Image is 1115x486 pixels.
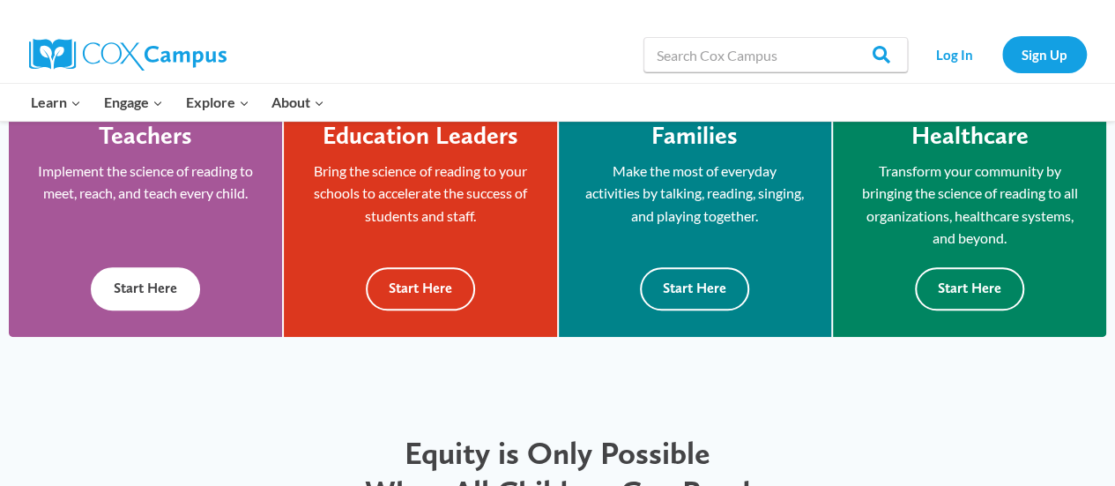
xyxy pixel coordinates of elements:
[91,267,200,310] button: Start Here
[20,84,336,121] nav: Primary Navigation
[29,39,227,71] img: Cox Campus
[585,160,805,228] p: Make the most of everyday activities by talking, reading, singing, and playing together.
[366,267,475,310] button: Start Here
[911,121,1028,151] h4: Healthcare
[643,37,908,72] input: Search Cox Campus
[93,84,175,121] button: Child menu of Engage
[833,94,1106,337] a: Healthcare Transform your community by bringing the science of reading to all organizations, heal...
[1002,36,1087,72] a: Sign Up
[175,84,261,121] button: Child menu of Explore
[917,36,993,72] a: Log In
[284,94,556,337] a: Education Leaders Bring the science of reading to your schools to accelerate the success of stude...
[35,160,256,205] p: Implement the science of reading to meet, reach, and teach every child.
[859,160,1080,250] p: Transform your community by bringing the science of reading to all organizations, healthcare syst...
[20,84,93,121] button: Child menu of Learn
[915,267,1024,310] button: Start Here
[9,94,282,337] a: Teachers Implement the science of reading to meet, reach, and teach every child. Start Here
[260,84,336,121] button: Child menu of About
[310,160,530,228] p: Bring the science of reading to your schools to accelerate the success of students and staff.
[559,94,831,337] a: Families Make the most of everyday activities by talking, reading, singing, and playing together....
[651,121,738,151] h4: Families
[917,36,1087,72] nav: Secondary Navigation
[640,267,749,310] button: Start Here
[323,121,518,151] h4: Education Leaders
[99,121,192,151] h4: Teachers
